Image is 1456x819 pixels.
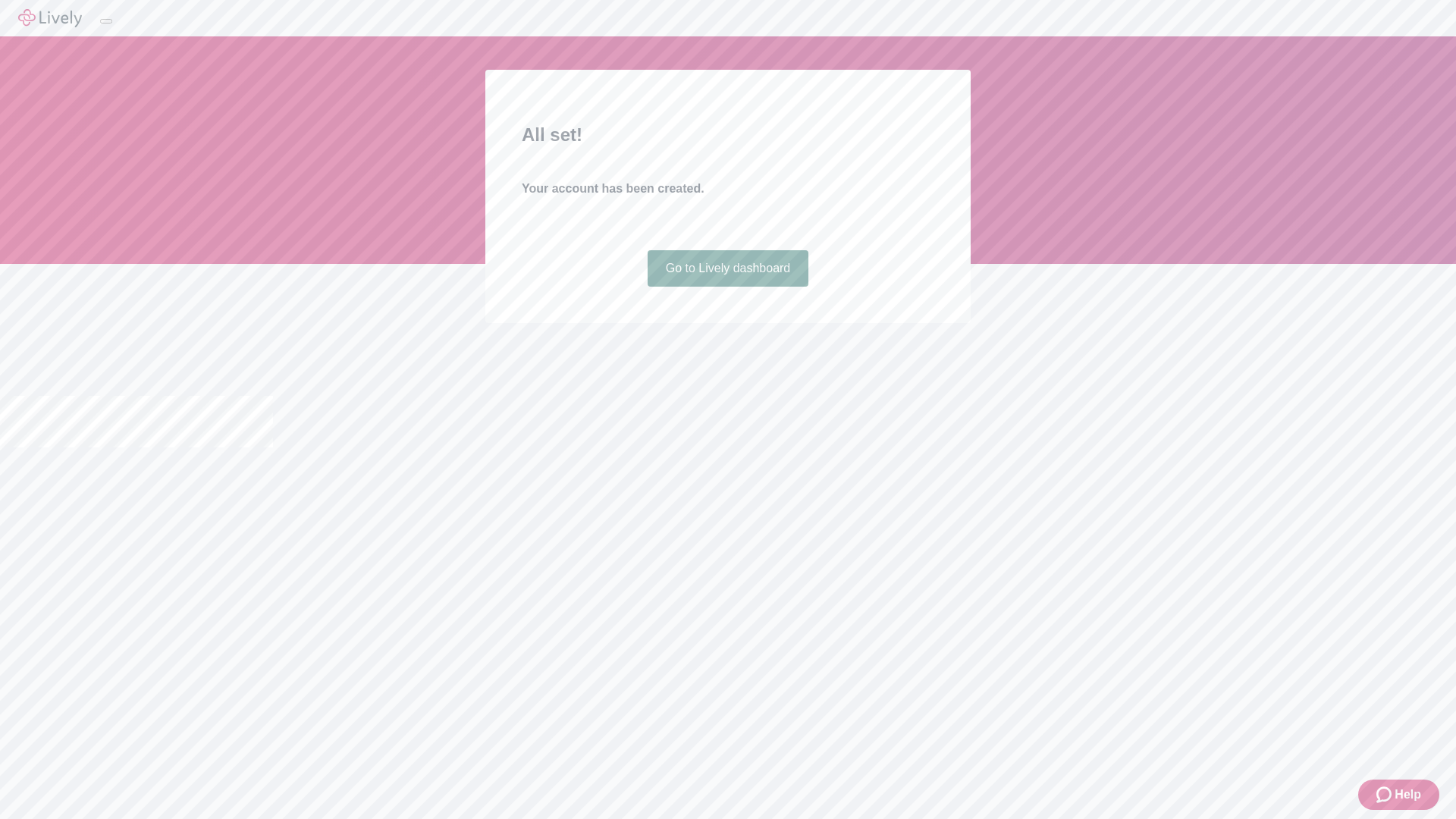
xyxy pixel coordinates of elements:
[18,9,82,27] img: Lively
[1358,780,1439,810] button: Zendesk support iconHelp
[1376,786,1395,804] svg: Zendesk support icon
[648,250,809,287] a: Go to Lively dashboard
[100,19,112,24] button: Log out
[1395,786,1421,804] span: Help
[522,180,934,198] h4: Your account has been created.
[522,121,934,149] h2: All set!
